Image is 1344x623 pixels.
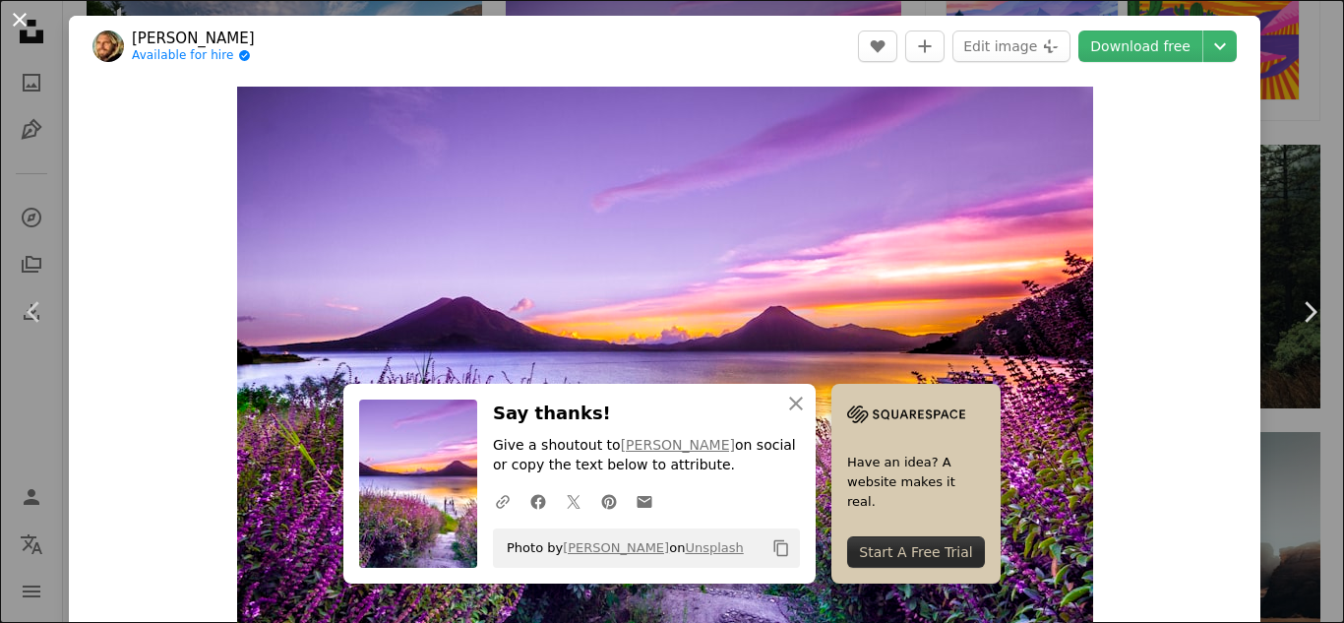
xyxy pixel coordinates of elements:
button: Edit image [952,31,1070,62]
a: Have an idea? A website makes it real.Start A Free Trial [831,384,1001,584]
img: Go to Mark Harpur's profile [92,31,124,62]
a: Share on Pinterest [591,481,627,521]
a: Next [1275,218,1344,406]
button: Like [858,31,897,62]
a: [PERSON_NAME] [132,29,255,48]
button: Copy to clipboard [764,531,798,565]
h3: Say thanks! [493,400,800,428]
a: Unsplash [685,540,743,555]
a: [PERSON_NAME] [621,437,735,453]
a: Download free [1078,31,1202,62]
a: [PERSON_NAME] [563,540,669,555]
p: Give a shoutout to on social or copy the text below to attribute. [493,436,800,475]
a: Share on Facebook [520,481,556,521]
span: Have an idea? A website makes it real. [847,453,985,512]
span: Photo by on [497,532,744,564]
button: Choose download size [1203,31,1237,62]
img: file-1705255347840-230a6ab5bca9image [847,400,965,429]
div: Start A Free Trial [847,536,985,568]
a: Share on Twitter [556,481,591,521]
button: Add to Collection [905,31,945,62]
a: Share over email [627,481,662,521]
a: Available for hire [132,48,255,64]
